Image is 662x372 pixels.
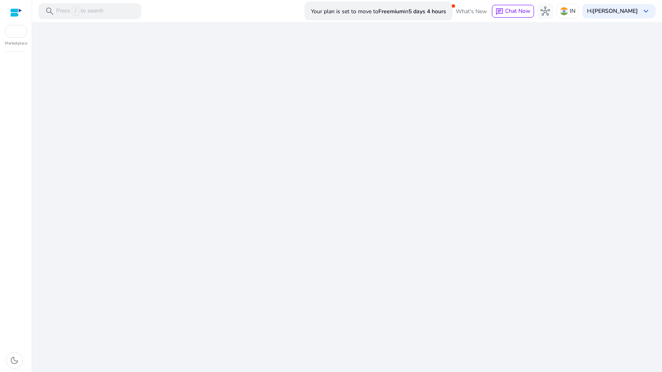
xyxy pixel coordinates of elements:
[311,4,446,18] p: Your plan is set to move to in
[10,356,19,365] span: dark_mode
[72,7,79,16] span: /
[540,6,550,16] span: hub
[408,8,446,15] b: 5 days 4 hours
[587,8,638,14] p: Hi
[505,7,530,15] span: Chat Now
[560,7,568,15] img: in.svg
[570,4,575,18] p: IN
[492,5,534,18] button: chatChat Now
[456,4,487,18] span: What's New
[495,8,504,16] span: chat
[56,7,104,16] p: Press to search
[593,7,638,15] b: [PERSON_NAME]
[641,6,651,16] span: keyboard_arrow_down
[537,3,553,19] button: hub
[5,40,27,46] p: Marketplace
[45,6,55,16] span: search
[378,8,404,15] b: Freemium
